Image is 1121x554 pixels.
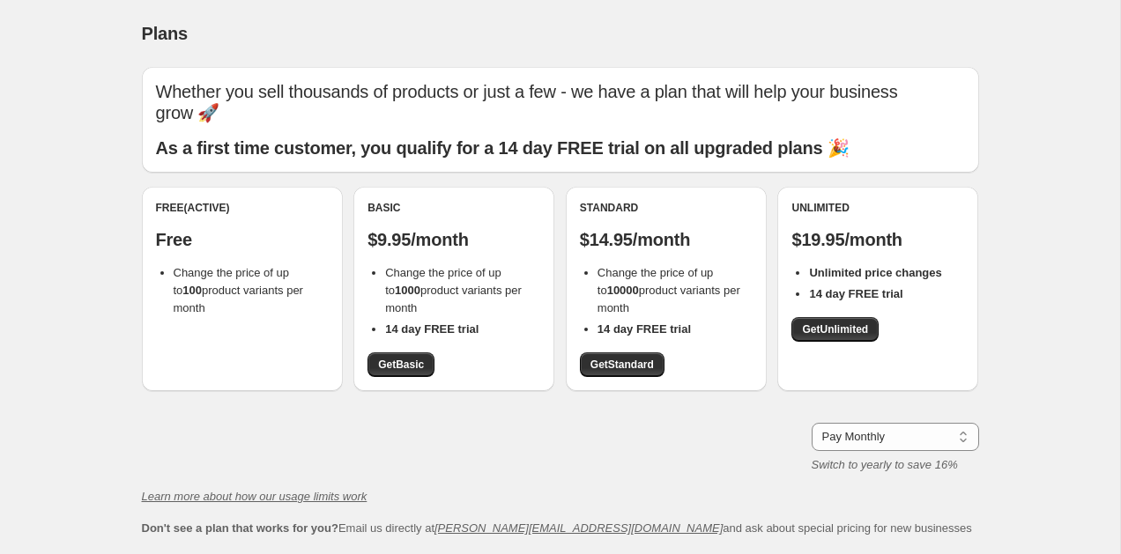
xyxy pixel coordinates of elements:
b: 14 day FREE trial [598,322,691,336]
div: Standard [580,201,753,215]
span: Get Unlimited [802,322,868,336]
span: Change the price of up to product variants per month [174,266,303,314]
p: $14.95/month [580,229,753,250]
div: Basic [367,201,540,215]
b: 100 [182,284,202,297]
b: Unlimited price changes [809,266,941,279]
p: $9.95/month [367,229,540,250]
a: GetStandard [580,352,664,377]
p: $19.95/month [791,229,964,250]
a: [PERSON_NAME][EMAIL_ADDRESS][DOMAIN_NAME] [434,521,723,535]
span: Get Basic [378,358,424,372]
b: Don't see a plan that works for you? [142,521,338,535]
span: Change the price of up to product variants per month [385,266,522,314]
b: 14 day FREE trial [809,287,902,300]
span: Plans [142,24,188,43]
b: As a first time customer, you qualify for a 14 day FREE trial on all upgraded plans 🎉 [156,138,850,158]
b: 14 day FREE trial [385,322,479,336]
div: Free (Active) [156,201,329,215]
i: Switch to yearly to save 16% [812,458,958,471]
span: Get Standard [590,358,654,372]
span: Email us directly at and ask about special pricing for new businesses [142,521,972,535]
a: GetBasic [367,352,434,377]
b: 10000 [607,284,639,297]
span: Change the price of up to product variants per month [598,266,740,314]
p: Whether you sell thousands of products or just a few - we have a plan that will help your busines... [156,81,965,123]
b: 1000 [395,284,420,297]
a: Learn more about how our usage limits work [142,490,367,503]
a: GetUnlimited [791,317,879,342]
p: Free [156,229,329,250]
div: Unlimited [791,201,964,215]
